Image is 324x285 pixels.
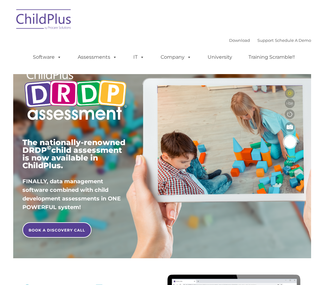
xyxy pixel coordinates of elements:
a: Download [229,38,250,43]
a: Training Scramble!! [242,51,301,63]
span: The nationally-renowned DRDP child assessment is now available in ChildPlus. [22,138,125,170]
sup: © [47,144,51,151]
font: | [229,38,311,43]
a: Support [257,38,274,43]
img: Copyright - DRDP Logo Light [22,63,129,128]
a: BOOK A DISCOVERY CALL [22,222,92,238]
a: Software [27,51,68,63]
a: Company [154,51,197,63]
a: Assessments [72,51,123,63]
a: IT [127,51,150,63]
a: University [201,51,238,63]
img: ChildPlus by Procare Solutions [13,5,75,36]
a: Schedule A Demo [275,38,311,43]
span: FINALLY, data management software combined with child development assessments in ONE POWERFUL sys... [22,178,121,211]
